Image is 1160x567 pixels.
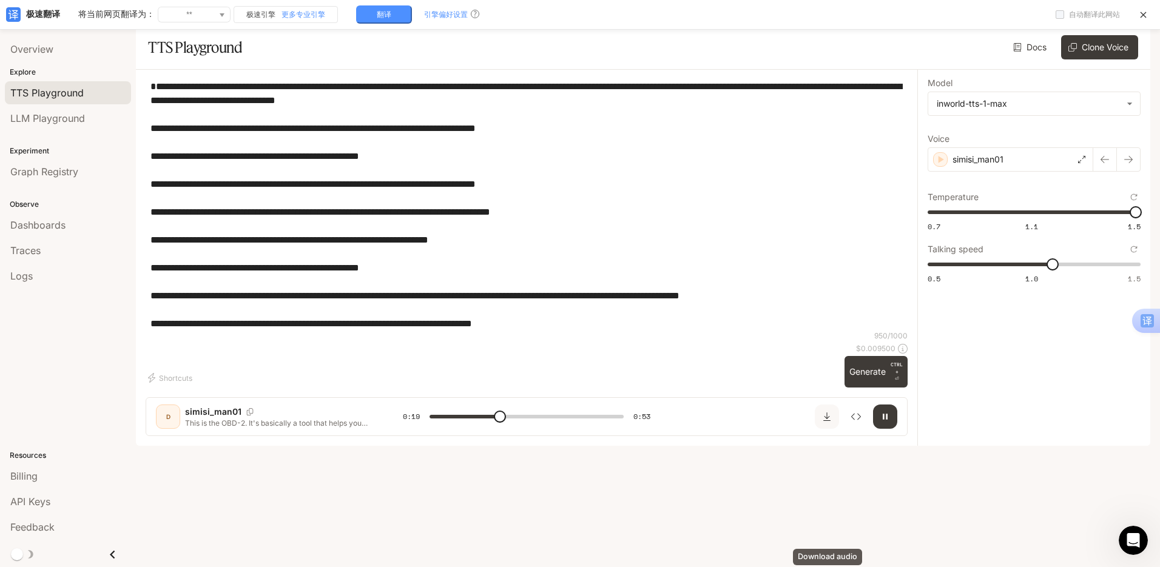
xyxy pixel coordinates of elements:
[928,193,979,201] p: Temperature
[185,406,241,418] p: simisi_man01
[844,404,868,429] button: Inspect
[1127,190,1141,204] button: Reset to default
[928,245,983,253] p: Talking speed
[185,418,374,428] p: This is the OBD-2. It's basically a tool that helps you understand the engine code. It's really e...
[633,411,650,423] span: 0:53
[928,135,949,143] p: Voice
[1061,35,1138,59] button: Clone Voice
[1127,243,1141,256] button: Reset to default
[928,273,940,284] span: 0.5
[1128,221,1141,232] span: 1.5
[793,549,862,565] div: Download audio
[241,408,258,415] button: Copy Voice ID
[146,368,197,388] button: Shortcuts
[1119,526,1148,555] iframe: Intercom live chat
[148,35,242,59] h1: TTS Playground
[1011,35,1051,59] a: Docs
[891,361,903,375] p: CTRL +
[856,343,895,354] p: $ 0.009500
[928,79,953,87] p: Model
[928,221,940,232] span: 0.7
[1025,273,1038,284] span: 1.0
[158,407,178,426] div: D
[845,356,908,388] button: GenerateCTRL +⏎
[815,404,839,429] button: Download audio
[874,330,908,341] p: 950 / 1000
[1025,221,1038,232] span: 1.1
[937,98,1121,110] div: inworld-tts-1-max
[403,411,420,423] span: 0:19
[891,361,903,383] p: ⏎
[928,92,1140,115] div: inworld-tts-1-max
[953,153,1003,166] p: simisi_man01
[1128,273,1141,284] span: 1.5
